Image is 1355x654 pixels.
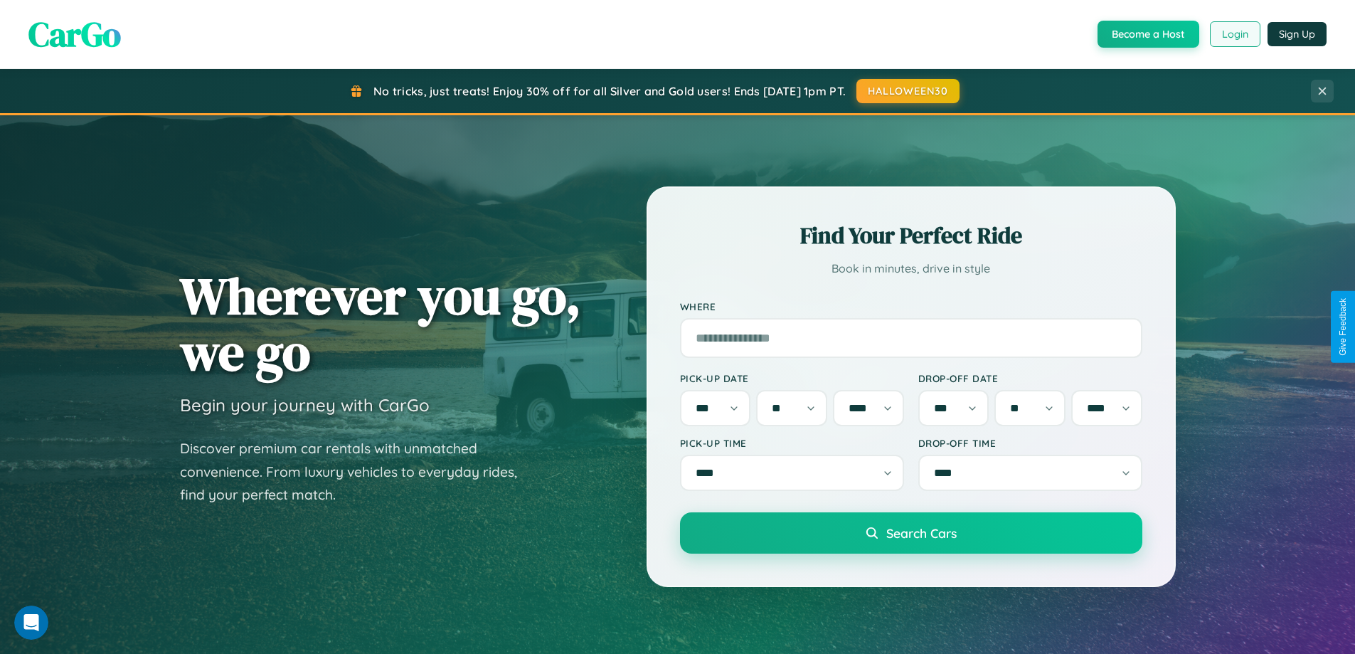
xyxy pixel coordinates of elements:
[180,394,430,416] h3: Begin your journey with CarGo
[680,258,1142,279] p: Book in minutes, drive in style
[14,606,48,640] iframe: Intercom live chat
[680,300,1142,312] label: Where
[680,220,1142,251] h2: Find Your Perfect Ride
[886,525,957,541] span: Search Cars
[680,512,1142,554] button: Search Cars
[180,437,536,507] p: Discover premium car rentals with unmatched convenience. From luxury vehicles to everyday rides, ...
[680,372,904,384] label: Pick-up Date
[373,84,846,98] span: No tricks, just treats! Enjoy 30% off for all Silver and Gold users! Ends [DATE] 1pm PT.
[1098,21,1199,48] button: Become a Host
[1268,22,1327,46] button: Sign Up
[856,79,960,103] button: HALLOWEEN30
[918,372,1142,384] label: Drop-off Date
[1210,21,1260,47] button: Login
[1338,298,1348,356] div: Give Feedback
[918,437,1142,449] label: Drop-off Time
[28,11,121,58] span: CarGo
[180,268,581,380] h1: Wherever you go, we go
[680,437,904,449] label: Pick-up Time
